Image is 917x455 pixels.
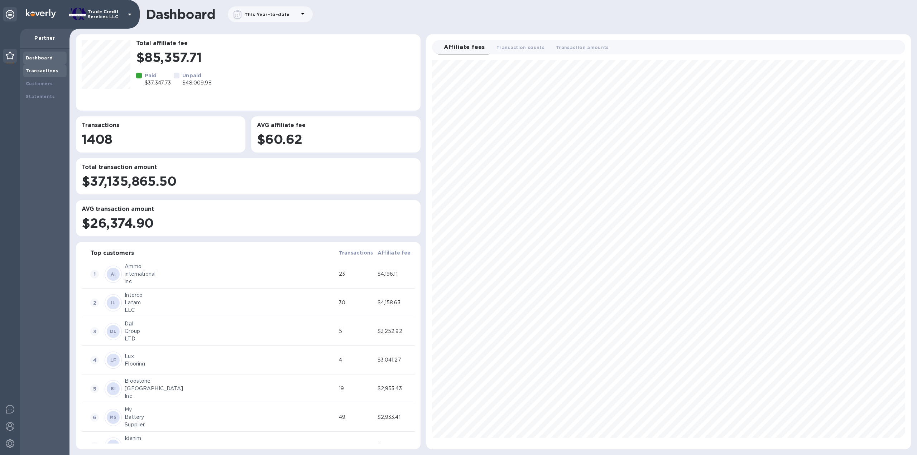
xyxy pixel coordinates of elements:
[145,79,171,87] p: $37,347.73
[125,263,336,270] div: Ammo
[90,299,99,307] span: 2
[339,250,373,256] b: Transactions
[3,7,17,21] div: Unpin categories
[125,335,336,343] div: LTD
[111,386,116,391] b: BI
[125,328,336,335] div: Group
[90,384,99,393] span: 5
[112,443,115,449] b: II
[339,270,375,278] div: 23
[245,12,290,17] b: This Year-to-date
[111,300,116,305] b: IL
[125,360,336,368] div: Flooring
[378,250,411,256] b: Affiliate fee
[136,50,415,65] h1: $85,357.71
[125,435,336,442] div: Idanim
[339,299,375,306] div: 30
[378,413,413,421] div: $2,933.41
[26,68,58,73] b: Transactions
[125,413,336,421] div: Battery
[6,52,14,59] img: Partner
[182,79,211,87] p: $48,009.98
[378,270,413,278] div: $4,196.11
[26,81,53,86] b: Customers
[90,442,99,450] span: 7
[90,250,134,257] h3: Top customers
[182,72,211,79] p: Unpaid
[125,421,336,429] div: Supplier
[339,442,375,450] div: 45
[82,122,240,129] h3: Transactions
[257,132,415,147] h1: $60.62
[125,278,336,285] div: inc
[125,406,336,413] div: My
[136,40,415,47] h3: Total affiliate fee
[90,270,99,279] span: 1
[339,356,375,364] div: 4
[82,164,415,171] h3: Total transaction amount
[125,291,336,299] div: Interco
[125,270,336,278] div: international
[125,392,336,400] div: Inc
[26,34,64,42] p: Partner
[339,328,375,335] div: 5
[82,132,240,147] h1: 1408
[90,356,99,364] span: 4
[339,413,375,421] div: 49
[125,306,336,314] div: LLC
[556,44,609,51] span: Transaction amounts
[125,377,336,385] div: Bloostone
[146,7,215,22] h1: Dashboard
[378,356,413,364] div: $3,041.27
[125,442,336,450] div: Food
[378,248,411,257] span: Affiliate fee
[125,299,336,306] div: Latam
[378,299,413,306] div: $4,158.63
[378,385,413,392] div: $2,953.43
[125,320,336,328] div: Dgl
[82,206,415,213] h3: AVG transaction amount
[257,122,415,129] h3: AVG affiliate fee
[444,42,485,52] span: Affiliate fees
[339,248,373,257] span: Transactions
[145,72,171,79] p: Paid
[378,328,413,335] div: $3,252.92
[26,94,55,99] b: Statements
[88,9,124,19] p: Trade Credit Services LLC
[26,9,56,18] img: Logo
[82,174,415,189] h1: $37,135,865.50
[110,415,117,420] b: MS
[378,442,413,450] div: $2,910.12
[90,327,99,336] span: 3
[90,413,99,422] span: 6
[110,329,116,334] b: DL
[111,271,116,277] b: AI
[125,353,336,360] div: Lux
[26,55,53,60] b: Dashboard
[110,357,116,363] b: LF
[496,44,544,51] span: Transaction counts
[125,385,336,392] div: [GEOGRAPHIC_DATA]
[82,216,415,231] h1: $26,374.90
[339,385,375,392] div: 19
